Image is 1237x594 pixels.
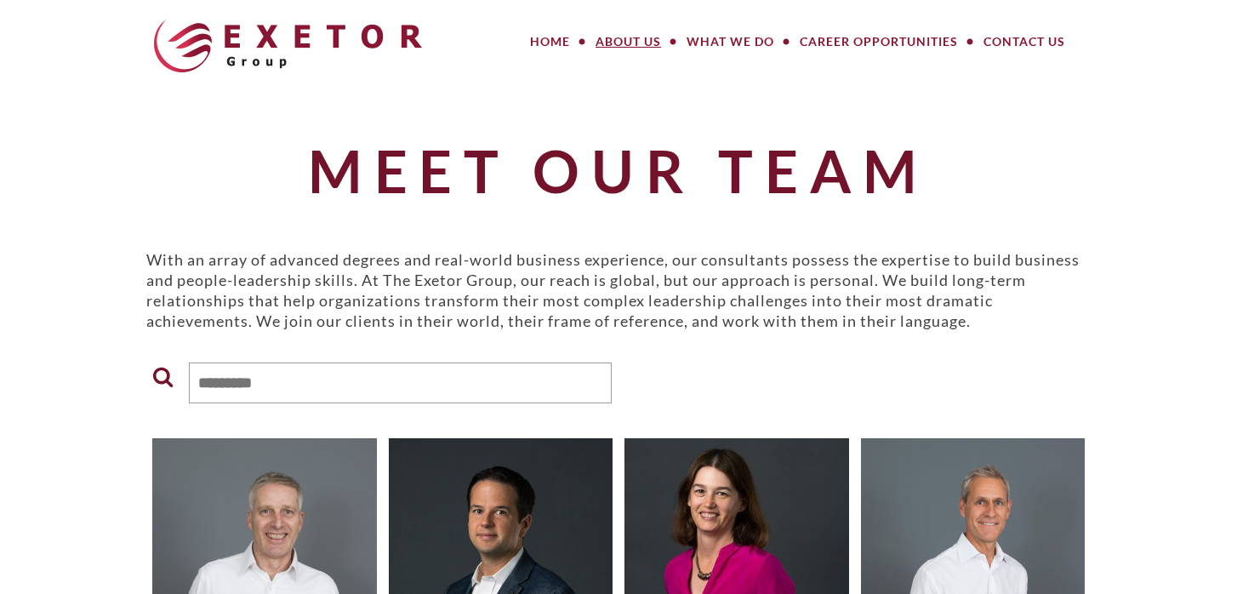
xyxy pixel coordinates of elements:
h1: Meet Our Team [146,139,1091,203]
a: Career Opportunities [787,25,971,59]
p: With an array of advanced degrees and real-world business experience, our consultants possess the... [146,249,1091,331]
a: Home [517,25,583,59]
a: Contact Us [971,25,1078,59]
img: The Exetor Group [154,20,422,72]
a: What We Do [674,25,787,59]
a: About Us [583,25,674,59]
